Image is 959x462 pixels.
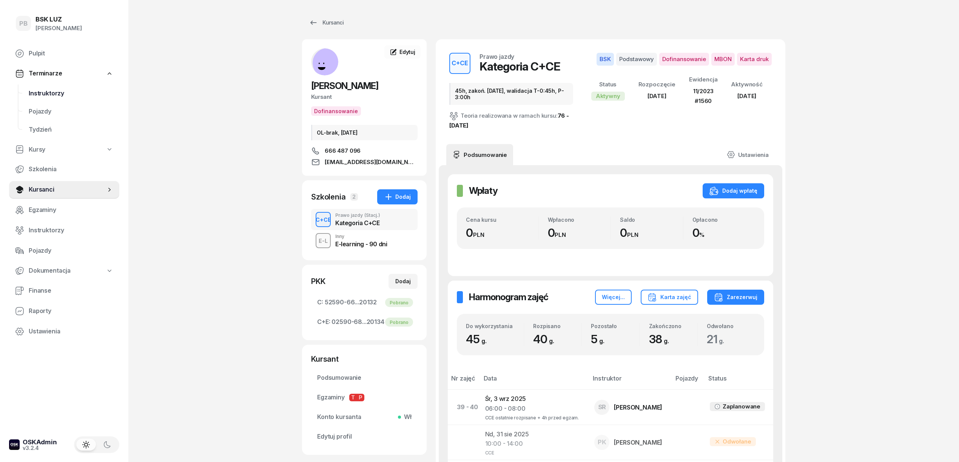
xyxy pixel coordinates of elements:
[9,45,119,63] a: Pulpit
[311,209,418,230] button: C+CEPrawo jazdy(Stacj.)Kategoria C+CE
[9,282,119,300] a: Finanse
[597,53,772,66] button: BSKPodstawowyDofinansowanieMBONKarta druk
[469,291,548,303] h2: Harmonogram zajęć
[479,425,589,460] td: Nd, 31 sie 2025
[473,231,484,238] small: PLN
[479,60,560,73] div: Kategoria C+CE
[364,213,380,218] span: (Stacj.)
[317,298,412,307] span: 52590-66...20132
[395,277,411,286] div: Dodaj
[731,91,763,101] div: [DATE]
[707,323,755,329] div: Odwołano
[29,306,113,316] span: Raporty
[29,286,113,296] span: Finanse
[671,373,704,390] th: Pojazdy
[711,53,735,66] span: MBON
[449,111,573,130] div: Teoria realizowana w ramach kursu:
[9,302,119,320] a: Raporty
[384,45,421,59] a: Edytuj
[311,408,418,426] a: Konto kursantaWł
[709,186,757,195] div: Dodaj wpłatę
[335,213,380,218] div: Prawo jazdy
[311,313,418,331] a: C+E:02590-68...20134Pobrano
[311,106,361,116] button: Dofinansowanie
[23,103,119,121] a: Pojazdy
[485,449,583,455] div: CCE
[317,317,330,327] span: C+E:
[311,293,418,312] a: C:52590-66...20132Pobrano
[9,201,119,219] a: Egzaminy
[588,373,671,390] th: Instruktor
[325,158,418,167] span: [EMAIL_ADDRESS][DOMAIN_NAME]
[710,437,756,446] div: Odwołane
[35,23,82,33] div: [PERSON_NAME]
[466,332,490,346] span: 45
[485,404,583,414] div: 06:00 - 08:00
[689,75,718,84] div: Ewidencja
[313,215,334,224] div: C+CE
[29,49,113,58] span: Pulpit
[723,402,760,411] div: Zaplanowane
[316,233,331,248] button: E-L
[479,390,589,425] td: Śr, 3 wrz 2025
[29,327,113,336] span: Ustawienia
[620,226,683,240] div: 0
[449,53,470,74] button: C+CE
[692,216,755,223] div: Opłacono
[659,53,709,66] span: Dofinansowanie
[350,193,358,201] span: 2
[548,216,611,223] div: Wpłacono
[714,293,757,302] div: Zarezerwuj
[9,160,119,178] a: Szkolenia
[481,337,487,345] small: g.
[317,432,412,442] span: Edytuj profil
[311,354,418,364] div: Kursant
[401,412,412,422] span: Wł
[29,246,113,256] span: Pojazdy
[614,439,662,445] div: [PERSON_NAME]
[316,236,331,246] div: E-L
[595,290,632,305] button: Więcej...
[597,53,614,66] span: BSK
[317,412,412,422] span: Konto kursanta
[317,393,412,402] span: Egzaminy
[719,337,724,345] small: g.
[29,89,113,98] span: Instruktorzy
[548,226,611,240] div: 0
[29,226,113,235] span: Instruktorzy
[641,290,698,305] button: Karta zajęć
[599,337,604,345] small: g.
[335,234,387,239] div: Inny
[699,231,705,238] small: %
[466,226,538,240] div: 0
[598,439,606,445] span: PK
[591,92,625,101] div: Aktywny
[29,164,113,174] span: Szkolenia
[598,404,606,410] span: SR
[602,293,625,302] div: Więcej...
[533,323,581,329] div: Rozpisano
[704,373,773,390] th: Status
[707,290,764,305] button: Zarezerwuj
[731,80,763,89] div: Aktywność
[309,18,344,27] div: Kursanci
[648,92,666,100] span: [DATE]
[9,439,20,450] img: logo-xs-dark@2x.png
[591,80,625,89] div: Status
[29,145,45,155] span: Kursy
[703,183,764,198] button: Dodaj wpłatę
[29,266,71,276] span: Dokumentacja
[23,121,119,139] a: Tydzień
[311,369,418,387] a: Podsumowanie
[349,394,357,401] span: T
[469,185,498,197] h2: Wpłaty
[385,318,413,327] div: Pobrano
[485,414,583,420] div: CCE ostatnie rozpisane + 4h przed egzam.
[317,298,323,307] span: C:
[9,262,119,279] a: Dokumentacja
[9,141,119,158] a: Kursy
[446,144,513,165] a: Podsumowanie
[692,226,755,240] div: 0
[377,189,418,204] button: Dodaj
